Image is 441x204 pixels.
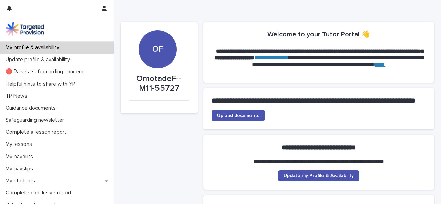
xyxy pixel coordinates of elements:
p: My payouts [3,153,39,160]
p: Complete a lesson report [3,129,72,136]
h2: Welcome to your Tutor Portal 👋 [267,30,370,39]
p: My lessons [3,141,38,148]
p: My profile & availability [3,44,65,51]
p: Guidance documents [3,105,61,111]
p: Helpful hints to share with YP [3,81,81,87]
a: Upload documents [212,110,265,121]
a: Update my Profile & Availability [278,170,359,181]
p: My students [3,178,41,184]
p: OmotadeF--M11-55727 [129,74,189,94]
p: Safeguarding newsletter [3,117,70,124]
p: Update profile & availability [3,56,75,63]
div: OF [139,6,177,54]
p: 🔴 Raise a safeguarding concern [3,68,89,75]
span: Update my Profile & Availability [284,173,354,178]
img: M5nRWzHhSzIhMunXDL62 [6,22,44,36]
span: Upload documents [217,113,259,118]
p: My payslips [3,165,39,172]
p: Complete conclusive report [3,190,77,196]
p: TP News [3,93,33,99]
